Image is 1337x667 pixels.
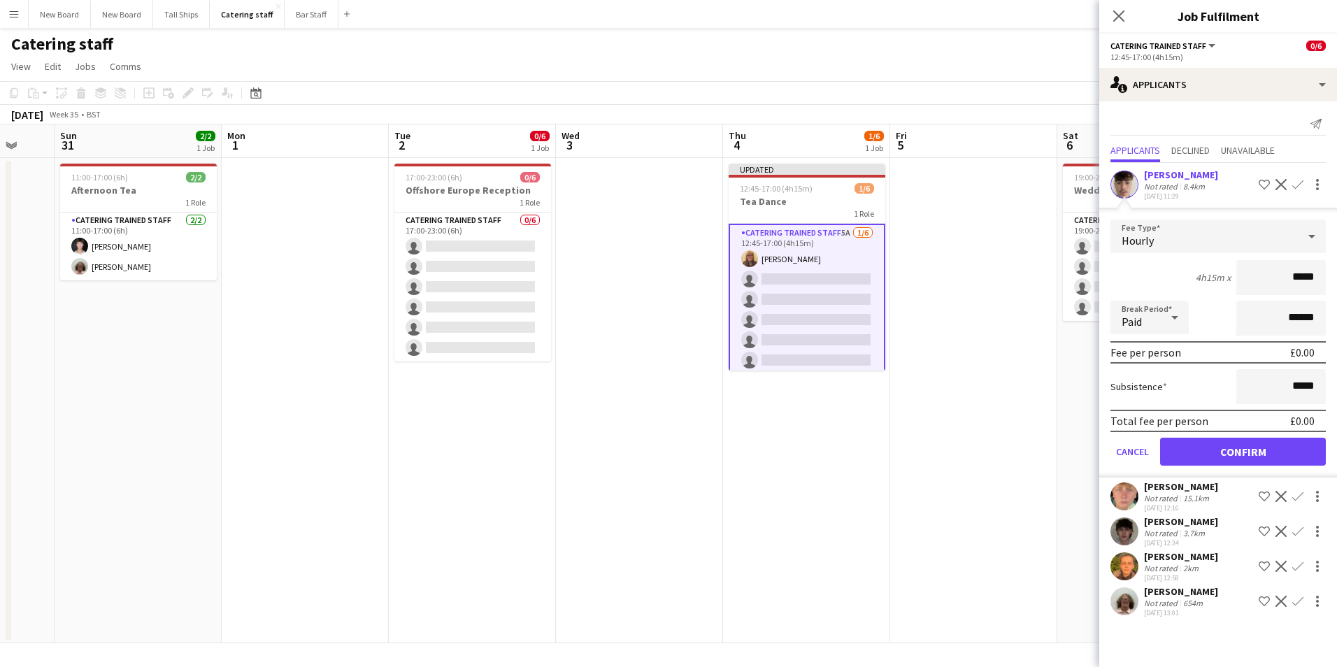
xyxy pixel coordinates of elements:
[865,143,883,153] div: 1 Job
[1063,129,1078,142] span: Sat
[727,137,746,153] span: 4
[60,184,217,196] h3: Afternoon Tea
[227,129,245,142] span: Mon
[91,1,153,28] button: New Board
[729,164,885,371] app-job-card: Updated12:45-17:00 (4h15m)1/6Tea Dance1 RoleCatering trained staff5A1/612:45-17:00 (4h15m)[PERSON...
[11,108,43,122] div: [DATE]
[1063,213,1220,321] app-card-role: Catering trained staff0/419:00-23:00 (4h)
[864,131,884,141] span: 1/6
[729,224,885,375] app-card-role: Catering trained staff5A1/612:45-17:00 (4h15m)[PERSON_NAME]
[1063,164,1220,321] app-job-card: 19:00-23:00 (4h)0/4Wedding Reception1 RoleCatering trained staff0/419:00-23:00 (4h)
[394,213,551,361] app-card-role: Catering trained staff0/617:00-23:00 (6h)
[530,131,550,141] span: 0/6
[1061,137,1078,153] span: 6
[1144,181,1180,192] div: Not rated
[1110,345,1181,359] div: Fee per person
[110,60,141,73] span: Comms
[1144,192,1218,201] div: [DATE] 11:29
[186,172,206,182] span: 2/2
[1122,315,1142,329] span: Paid
[1180,181,1208,192] div: 8.4km
[1144,515,1218,528] div: [PERSON_NAME]
[1110,414,1208,428] div: Total fee per person
[75,60,96,73] span: Jobs
[1099,7,1337,25] h3: Job Fulfilment
[855,183,874,194] span: 1/6
[1144,168,1218,181] div: [PERSON_NAME]
[1144,585,1218,598] div: [PERSON_NAME]
[894,137,907,153] span: 5
[1144,503,1218,512] div: [DATE] 12:16
[520,172,540,182] span: 0/6
[1144,563,1180,573] div: Not rated
[729,195,885,208] h3: Tea Dance
[225,137,245,153] span: 1
[1144,598,1180,608] div: Not rated
[46,109,81,120] span: Week 35
[559,137,580,153] span: 3
[1144,550,1218,563] div: [PERSON_NAME]
[729,129,746,142] span: Thu
[729,164,885,175] div: Updated
[196,131,215,141] span: 2/2
[1110,52,1326,62] div: 12:45-17:00 (4h15m)
[896,129,907,142] span: Fri
[562,129,580,142] span: Wed
[45,60,61,73] span: Edit
[1110,41,1217,51] button: Catering trained staff
[210,1,285,28] button: Catering staff
[11,60,31,73] span: View
[1063,184,1220,196] h3: Wedding Reception
[39,57,66,76] a: Edit
[1290,345,1315,359] div: £0.00
[1110,438,1154,466] button: Cancel
[87,109,101,120] div: BST
[29,1,91,28] button: New Board
[1099,68,1337,101] div: Applicants
[60,129,77,142] span: Sun
[531,143,549,153] div: 1 Job
[1110,41,1206,51] span: Catering trained staff
[1144,573,1218,582] div: [DATE] 12:58
[71,172,128,182] span: 11:00-17:00 (6h)
[1180,598,1206,608] div: 654m
[1306,41,1326,51] span: 0/6
[60,213,217,280] app-card-role: Catering trained staff2/211:00-17:00 (6h)[PERSON_NAME][PERSON_NAME]
[1171,145,1210,155] span: Declined
[394,129,410,142] span: Tue
[1144,608,1218,617] div: [DATE] 13:01
[58,137,77,153] span: 31
[6,57,36,76] a: View
[1290,414,1315,428] div: £0.00
[285,1,338,28] button: Bar Staff
[1180,528,1208,538] div: 3.7km
[1144,538,1218,547] div: [DATE] 12:34
[1180,493,1212,503] div: 15.1km
[520,197,540,208] span: 1 Role
[1074,172,1131,182] span: 19:00-23:00 (4h)
[153,1,210,28] button: Tall Ships
[104,57,147,76] a: Comms
[185,197,206,208] span: 1 Role
[1160,438,1326,466] button: Confirm
[1110,380,1167,393] label: Subsistence
[1196,271,1231,284] div: 4h15m x
[1110,145,1160,155] span: Applicants
[394,184,551,196] h3: Offshore Europe Reception
[196,143,215,153] div: 1 Job
[69,57,101,76] a: Jobs
[11,34,113,55] h1: Catering staff
[1144,528,1180,538] div: Not rated
[1144,480,1218,493] div: [PERSON_NAME]
[1221,145,1275,155] span: Unavailable
[394,164,551,361] app-job-card: 17:00-23:00 (6h)0/6Offshore Europe Reception1 RoleCatering trained staff0/617:00-23:00 (6h)
[854,208,874,219] span: 1 Role
[740,183,813,194] span: 12:45-17:00 (4h15m)
[1180,563,1201,573] div: 2km
[406,172,462,182] span: 17:00-23:00 (6h)
[1122,234,1154,248] span: Hourly
[60,164,217,280] app-job-card: 11:00-17:00 (6h)2/2Afternoon Tea1 RoleCatering trained staff2/211:00-17:00 (6h)[PERSON_NAME][PERS...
